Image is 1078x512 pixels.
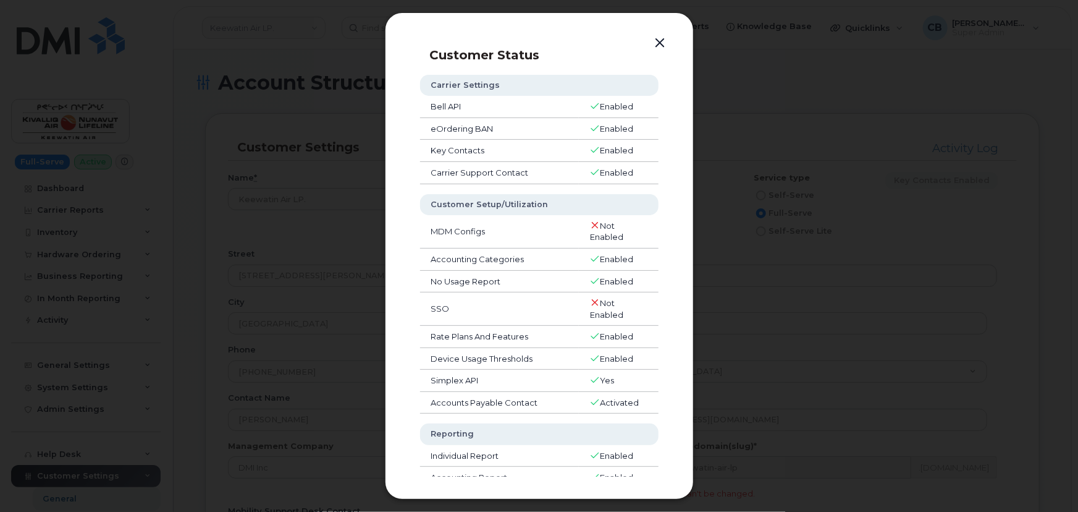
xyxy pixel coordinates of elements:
[420,96,579,118] td: Bell API
[420,194,659,215] th: Customer Setup/Utilization
[600,451,633,461] span: Enabled
[420,392,579,414] td: Accounts Payable Contact
[420,162,579,184] td: Carrier Support Contact
[600,472,633,482] span: Enabled
[420,326,579,348] td: Rate Plans And Features
[1024,458,1069,503] iframe: Messenger Launcher
[420,118,579,140] td: eOrdering BAN
[420,292,579,326] td: SSO
[420,75,659,96] th: Carrier Settings
[600,276,633,286] span: Enabled
[600,168,633,177] span: Enabled
[590,221,623,242] span: Not Enabled
[600,124,633,134] span: Enabled
[420,215,579,249] td: MDM Configs
[600,354,633,364] span: Enabled
[420,140,579,162] td: Key Contacts
[600,101,633,111] span: Enabled
[600,398,639,407] span: Activated
[420,249,579,271] td: Accounting Categories
[600,331,633,341] span: Enabled
[420,467,579,489] td: Accounting Report
[600,375,614,385] span: Yes
[600,254,633,264] span: Enabled
[420,445,579,467] td: Individual Report
[420,370,579,392] td: Simplex API
[420,348,579,370] td: Device Usage Thresholds
[590,298,623,320] span: Not Enabled
[420,424,659,445] th: Reporting
[420,271,579,293] td: No Usage Report
[600,145,633,155] span: Enabled
[430,48,671,62] p: Customer Status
